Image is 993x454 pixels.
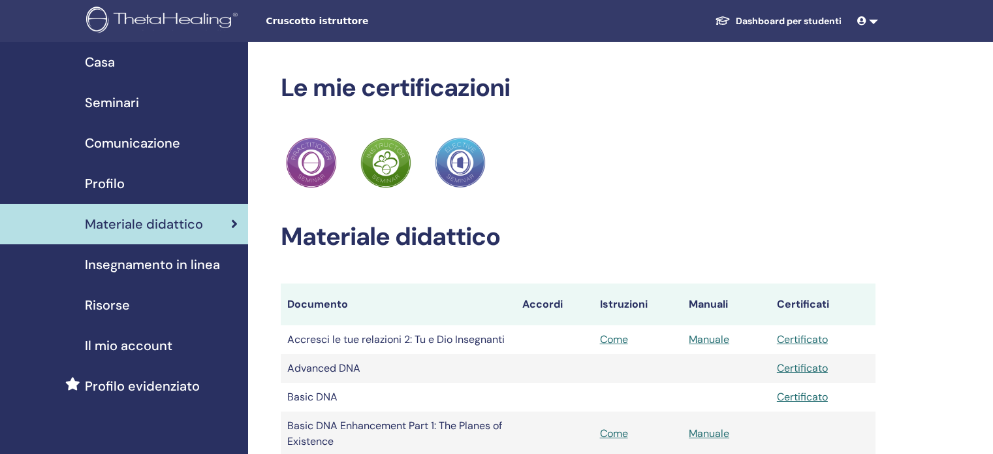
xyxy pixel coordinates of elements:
img: logo.png [86,7,242,36]
th: Accordi [516,284,593,325]
img: graduation-cap-white.svg [715,15,731,26]
a: Certificato [777,332,828,346]
img: Practitioner [360,137,411,188]
td: Basic DNA [281,383,516,412]
span: Profilo evidenziato [85,376,200,396]
span: Risorse [85,295,130,315]
span: Cruscotto istruttore [266,14,462,28]
img: Practitioner [286,137,337,188]
span: Casa [85,52,115,72]
h2: Materiale didattico [281,222,875,252]
span: Il mio account [85,336,172,355]
th: Manuali [682,284,770,325]
h2: Le mie certificazioni [281,73,875,103]
td: Accresci le tue relazioni 2: Tu e Dio Insegnanti [281,325,516,354]
span: Profilo [85,174,125,193]
span: Comunicazione [85,133,180,153]
span: Insegnamento in linea [85,255,220,274]
a: Manuale [689,427,729,440]
img: Practitioner [435,137,486,188]
a: Certificato [777,390,828,404]
a: Come [600,427,628,440]
a: Come [600,332,628,346]
span: Materiale didattico [85,214,203,234]
th: Documento [281,284,516,325]
th: Istruzioni [593,284,682,325]
span: Seminari [85,93,139,112]
th: Certificati [770,284,875,325]
a: Manuale [689,332,729,346]
td: Advanced DNA [281,354,516,383]
a: Dashboard per studenti [704,9,852,33]
a: Certificato [777,361,828,375]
